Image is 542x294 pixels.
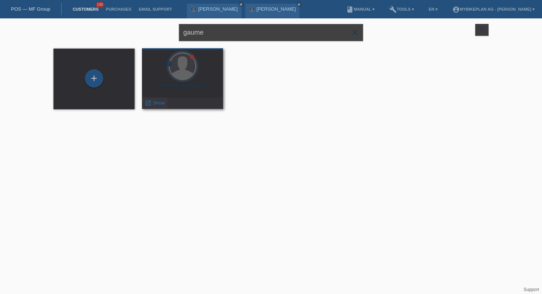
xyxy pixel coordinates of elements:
[166,60,172,68] div: unconfirmed, pending
[11,6,50,12] a: POS — MF Group
[346,6,354,13] i: book
[198,6,238,12] a: [PERSON_NAME]
[389,6,397,13] i: build
[145,100,152,106] i: launch
[85,72,103,85] div: Add customer
[452,6,460,13] i: account_circle
[257,6,296,12] a: [PERSON_NAME]
[297,3,301,6] i: close
[296,2,302,7] a: close
[135,7,176,11] a: Email Support
[524,287,539,292] a: Support
[166,60,172,67] i: error
[69,7,102,11] a: Customers
[425,7,441,11] a: EN ▾
[102,7,135,11] a: Purchases
[351,28,359,37] i: close
[343,7,378,11] a: bookManual ▾
[239,2,244,7] a: close
[148,83,217,95] div: [PERSON_NAME] (55)
[478,25,486,33] i: filter_list
[179,24,363,41] input: Search...
[153,100,165,106] span: Show
[386,7,418,11] a: buildTools ▾
[239,3,243,6] i: close
[449,7,538,11] a: account_circleMybikeplan AG - [PERSON_NAME] ▾
[96,2,105,8] span: 100
[145,100,165,106] a: launch Show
